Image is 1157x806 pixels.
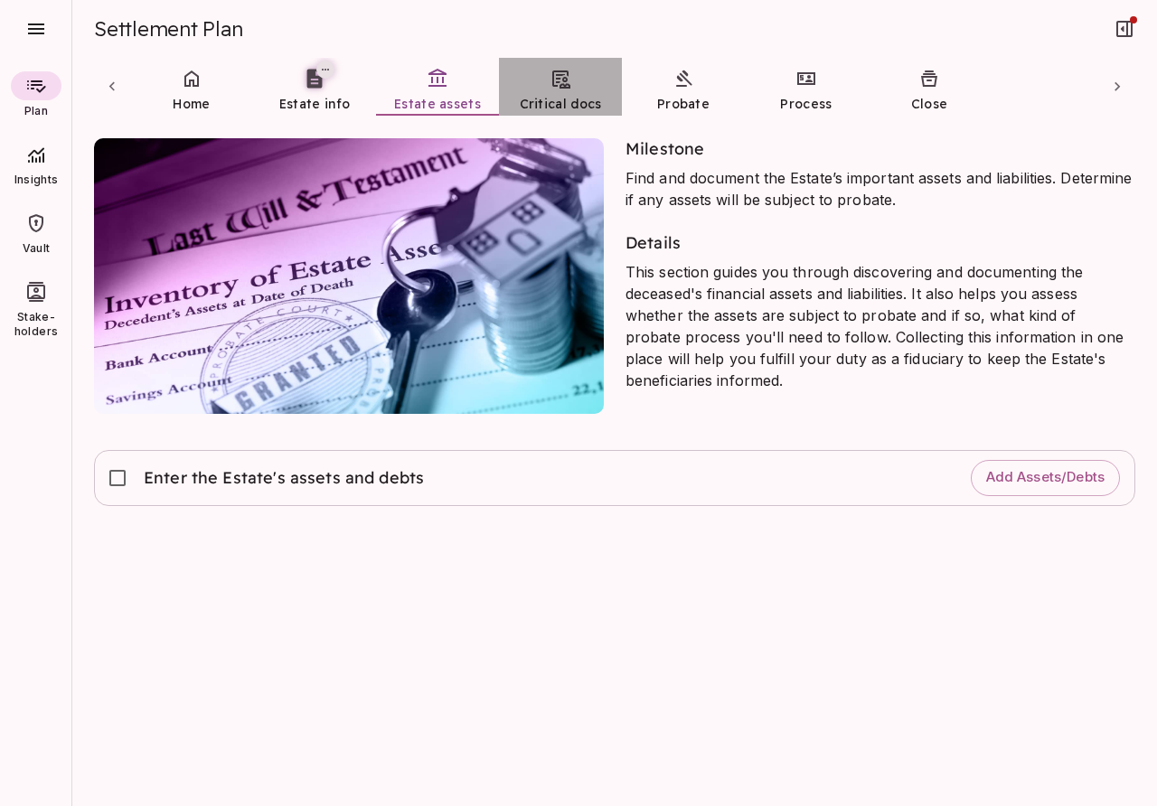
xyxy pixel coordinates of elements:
div: Insights [4,132,69,195]
span: Probate [657,96,710,112]
span: Details [626,232,681,253]
span: Estate assets [394,96,481,112]
span: Milestone [626,138,704,159]
span: Close [911,96,948,112]
span: Add Assets/Debts [986,469,1105,486]
span: Plan [24,104,48,118]
img: settlement-plan [94,138,604,414]
span: Enter the Estate's assets and debts [144,467,426,489]
span: Process [780,96,832,112]
div: Enter the Estate's assets and debtsAdd Assets/Debts [94,450,1135,506]
span: Critical docs [520,96,602,112]
span: Home [173,96,210,112]
span: Vault [23,241,51,256]
button: Add Assets/Debts [971,460,1120,496]
span: Find and document the Estate’s important assets and liabilities. Determine if any assets will be ... [626,169,1132,209]
span: Settlement Plan [94,16,242,42]
span: Estate info [279,96,350,112]
span: Insights [4,173,69,187]
span: This section guides you through discovering and documenting the deceased's financial assets and l... [626,263,1124,389]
